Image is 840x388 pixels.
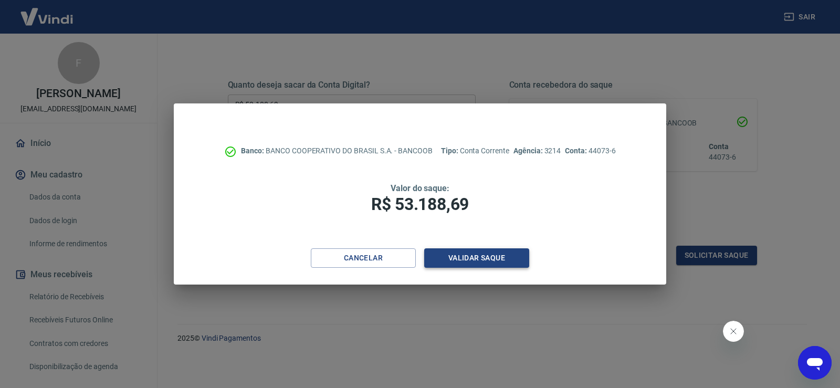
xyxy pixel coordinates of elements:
span: Conta: [565,146,589,155]
p: Conta Corrente [441,145,509,156]
p: BANCO COOPERATIVO DO BRASIL S.A. - BANCOOB [241,145,433,156]
span: Olá! Precisa de ajuda? [6,7,88,16]
p: 44073-6 [565,145,615,156]
span: Banco: [241,146,266,155]
span: Tipo: [441,146,460,155]
span: R$ 53.188,69 [371,194,469,214]
button: Validar saque [424,248,529,268]
p: 3214 [513,145,561,156]
span: Valor do saque: [391,183,449,193]
span: Agência: [513,146,544,155]
iframe: Fechar mensagem [723,321,744,342]
button: Cancelar [311,248,416,268]
iframe: Botão para abrir a janela de mensagens [798,346,832,380]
